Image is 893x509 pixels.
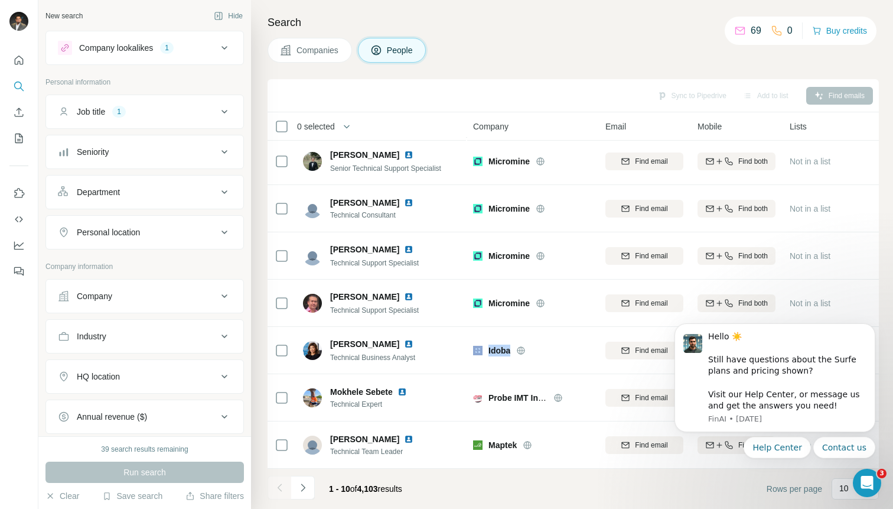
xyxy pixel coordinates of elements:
[330,291,399,303] span: [PERSON_NAME]
[404,435,413,444] img: LinkedIn logo
[77,411,147,423] div: Annual revenue ($)
[605,294,683,312] button: Find email
[9,12,28,31] img: Avatar
[45,261,244,272] p: Company information
[112,106,126,117] div: 1
[790,121,807,132] span: Lists
[46,282,243,310] button: Company
[45,490,79,502] button: Clear
[698,200,775,218] button: Find both
[77,290,112,302] div: Company
[77,330,106,342] div: Industry
[698,247,775,265] button: Find both
[404,150,413,160] img: LinkedIn logo
[46,403,243,431] button: Annual revenue ($)
[488,155,530,167] span: Micromine
[853,469,881,497] iframe: Intercom live chat
[9,235,28,256] button: Dashboard
[488,439,517,451] span: Maptek
[9,261,28,282] button: Feedback
[77,186,120,198] div: Department
[404,292,413,301] img: LinkedIn logo
[330,446,428,457] span: Technical Team Leader
[329,484,350,494] span: 1 - 10
[790,204,830,213] span: Not in a list
[790,251,830,261] span: Not in a list
[206,7,251,25] button: Hide
[330,354,415,362] span: Technical Business Analyst
[303,152,322,171] img: Avatar
[635,440,667,450] span: Find email
[46,178,243,206] button: Department
[77,226,140,238] div: Personal location
[303,294,322,313] img: Avatar
[738,156,768,167] span: Find both
[303,436,322,455] img: Avatar
[46,98,243,126] button: Job title1
[635,345,667,356] span: Find email
[9,102,28,123] button: Enrich CSV
[330,338,399,350] span: [PERSON_NAME]
[404,339,413,349] img: LinkedIn logo
[635,156,667,167] span: Find email
[160,43,174,53] div: 1
[605,389,683,407] button: Find email
[297,121,335,132] span: 0 selected
[77,106,105,118] div: Job title
[473,299,483,308] img: Logo of Micromine
[329,484,402,494] span: results
[330,399,421,410] span: Technical Expert
[473,393,483,403] img: Logo of Probe IMT Integrated Mining Technologies
[738,203,768,214] span: Find both
[698,121,722,132] span: Mobile
[635,393,667,403] span: Find email
[46,322,243,351] button: Industry
[473,204,483,213] img: Logo of Micromine
[605,153,683,170] button: Find email
[330,197,399,209] span: [PERSON_NAME]
[488,345,510,356] span: Idoba
[296,44,340,56] span: Companies
[102,490,162,502] button: Save search
[330,244,399,255] span: [PERSON_NAME]
[330,259,419,267] span: Technical Support Specialist
[46,362,243,391] button: HQ location
[46,218,243,247] button: Personal location
[605,436,683,454] button: Find email
[767,483,822,495] span: Rows per page
[404,245,413,254] img: LinkedIn logo
[635,203,667,214] span: Find email
[268,14,879,31] h4: Search
[488,250,530,262] span: Micromine
[79,42,153,54] div: Company lookalikes
[738,251,768,261] span: Find both
[839,482,849,494] p: 10
[291,476,315,500] button: Navigate to next page
[404,198,413,208] img: LinkedIn logo
[9,183,28,204] button: Use Surfe on LinkedIn
[473,157,483,166] img: Logo of Micromine
[77,371,120,382] div: HQ location
[330,149,399,161] span: [PERSON_NAME]
[185,490,244,502] button: Share filters
[635,298,667,309] span: Find email
[473,121,509,132] span: Company
[303,388,322,407] img: Avatar
[605,247,683,265] button: Find email
[330,210,428,221] span: Technical Consultant
[473,251,483,261] img: Logo of Micromine
[9,209,28,230] button: Use Surfe API
[605,342,683,359] button: Find email
[397,387,407,397] img: LinkedIn logo
[635,251,667,261] span: Find email
[751,24,761,38] p: 69
[812,22,867,39] button: Buy credits
[46,34,243,62] button: Company lookalikes1
[46,138,243,166] button: Seniority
